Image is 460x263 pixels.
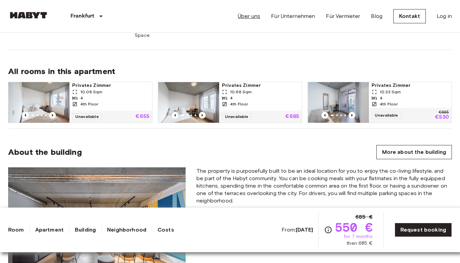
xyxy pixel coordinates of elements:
[230,89,252,95] span: 10.68 Sqm
[72,82,149,89] span: Privates Zimmer
[49,112,56,119] button: Previous image
[222,82,299,89] span: Privates Zimmer
[70,12,94,20] p: Frankfurt
[230,101,248,107] span: 4th Floor
[8,82,69,123] img: Marketing picture of unit DE-04-037-021-04Q
[281,226,313,234] span: From:
[321,112,328,119] button: Previous image
[80,89,102,95] span: 10.08 Sqm
[8,82,152,123] a: Marketing picture of unit DE-04-037-021-04QPrevious imagePrevious imagePrivates Zimmer10.08 Sqm44...
[196,167,452,205] span: The property is purposefully built to be an ideal location for you to enjoy the co-living lifesty...
[308,82,452,123] a: Marketing picture of unit DE-04-037-021-01QPrevious imagePrevious imagePrivates Zimmer10.32 Sqm44...
[107,226,146,234] a: Neighborhood
[230,95,233,101] span: 4
[296,226,313,233] b: [DATE]
[8,147,82,157] span: About the building
[35,226,64,234] a: Apartment
[372,112,401,119] span: Unavailable
[158,82,302,123] a: Marketing picture of unit DE-04-037-021-03QPrevious imagePrevious imagePrivates Zimmer10.68 Sqm44...
[376,145,452,159] a: More about the building
[437,12,452,20] a: Log in
[308,82,369,123] img: Marketing picture of unit DE-04-037-021-01Q
[347,240,373,247] span: then 685 €
[395,223,452,237] a: Request booking
[22,112,29,119] button: Previous image
[380,101,398,107] span: 4th Floor
[285,114,299,119] p: €685
[324,226,332,234] svg: Check cost overview for full price breakdown. Please note that discounts apply to new joiners onl...
[372,82,449,89] span: Privates Zimmer
[172,112,179,119] button: Previous image
[8,226,24,234] a: Room
[238,12,260,20] a: Über uns
[158,226,174,234] a: Costs
[393,9,426,23] a: Kontakt
[80,101,98,107] span: 4th Floor
[80,95,83,101] span: 4
[380,95,382,101] span: 4
[8,12,49,19] img: Habyt
[435,115,449,120] p: €530
[355,213,373,221] span: 685 €
[326,12,360,20] a: Für Vermieter
[222,113,252,120] span: Unavailable
[371,12,382,20] a: Blog
[158,82,219,123] img: Marketing picture of unit DE-04-037-021-03Q
[349,112,355,119] button: Previous image
[72,113,102,120] span: Unavailable
[199,112,206,119] button: Previous image
[335,221,373,233] span: 550 €
[271,12,315,20] a: Für Unternehmen
[380,89,401,95] span: 10.32 Sqm
[135,114,149,119] p: €655
[75,226,96,234] a: Building
[439,111,449,115] p: €665
[8,66,452,76] span: All rooms in this apartment
[344,233,373,240] span: for 7 months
